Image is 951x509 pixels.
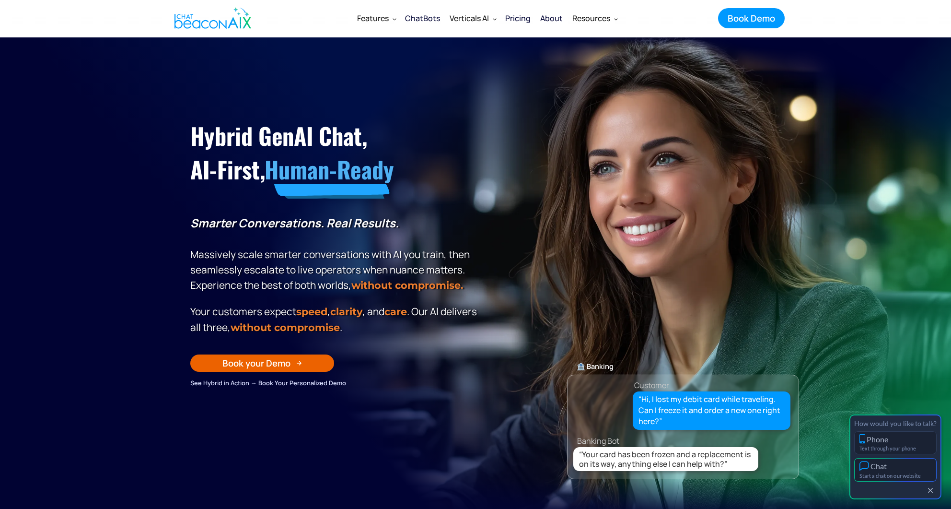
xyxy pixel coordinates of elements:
div: Book your Demo [222,357,290,369]
div: Verticals AI [450,12,489,25]
a: About [535,6,568,31]
p: Massively scale smarter conversations with AI you train, then seamlessly escalate to live operato... [190,215,480,293]
img: Arrow [296,360,302,366]
div: See Hybrid in Action → Book Your Personalized Demo [190,378,480,388]
div: Pricing [505,12,531,25]
img: Dropdown [393,17,396,21]
div: Features [352,7,400,30]
strong: Smarter Conversations. Real Results. [190,215,399,231]
p: Your customers expect , , and . Our Al delivers all three, . [190,304,480,335]
strong: without compromise. [351,279,463,291]
div: Resources [572,12,610,25]
a: ChatBots [400,6,445,31]
span: care [384,306,407,318]
img: Dropdown [614,17,618,21]
a: Book Demo [718,8,785,28]
a: home [166,1,256,35]
a: Pricing [500,6,535,31]
div: “Hi, I lost my debit card while traveling. Can I freeze it and order a new one right here?” [638,394,785,427]
div: About [540,12,563,25]
div: Features [357,12,389,25]
span: without compromise [231,321,340,333]
img: Dropdown [493,17,497,21]
div: Book Demo [728,12,775,24]
h1: Hybrid GenAI Chat, AI-First, [190,119,480,187]
div: ChatBots [405,12,440,25]
div: Resources [568,7,622,30]
div: 🏦 Banking [568,360,799,373]
span: clarity [330,306,362,318]
strong: speed [296,306,327,318]
span: Human-Ready [265,152,394,186]
div: Verticals AI [445,7,500,30]
div: Customer [634,379,669,392]
a: Book your Demo [190,355,334,372]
